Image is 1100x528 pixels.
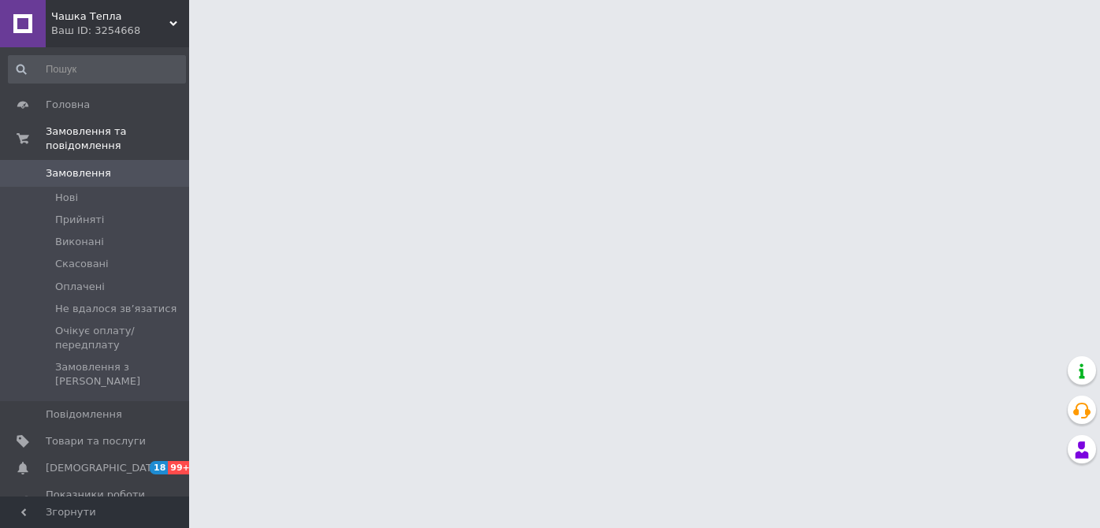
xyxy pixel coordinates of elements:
input: Пошук [8,55,186,84]
span: Замовлення [46,166,111,180]
span: 18 [150,461,168,474]
span: Чашка Тепла [51,9,169,24]
div: Ваш ID: 3254668 [51,24,189,38]
span: Нові [55,191,78,205]
span: Не вдалося зв’язатися [55,302,177,316]
span: Товари та послуги [46,434,146,448]
span: Очікує оплату/ передплату [55,324,184,352]
span: Головна [46,98,90,112]
span: Прийняті [55,213,104,227]
span: [DEMOGRAPHIC_DATA] [46,461,162,475]
span: Замовлення та повідомлення [46,125,189,153]
span: Повідомлення [46,407,122,422]
span: Оплачені [55,280,105,294]
span: Скасовані [55,257,109,271]
span: 99+ [168,461,194,474]
span: Показники роботи компанії [46,488,146,516]
span: Замовлення з [PERSON_NAME] [55,360,184,389]
span: Виконані [55,235,104,249]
